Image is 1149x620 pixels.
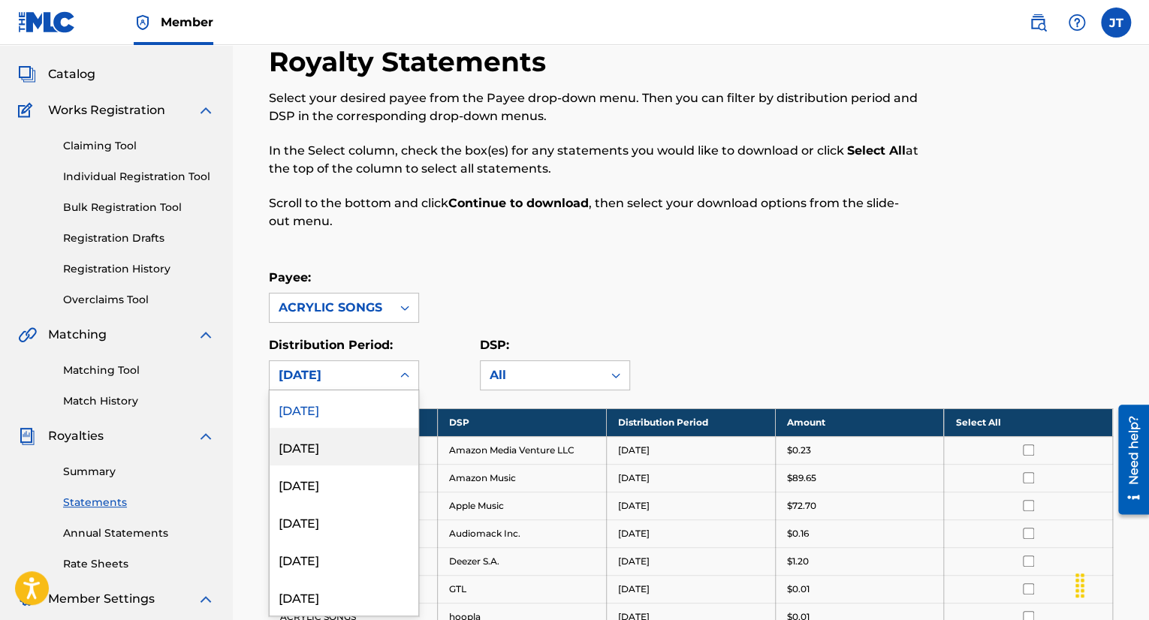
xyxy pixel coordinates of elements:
[438,436,607,464] td: Amazon Media Venture LLC
[480,338,509,352] label: DSP:
[197,101,215,119] img: expand
[18,65,36,83] img: Catalog
[270,390,418,428] div: [DATE]
[63,292,215,308] a: Overclaims Tool
[279,299,382,317] div: ACRYLIC SONGS
[606,464,775,492] td: [DATE]
[438,547,607,575] td: Deezer S.A.
[269,89,918,125] p: Select your desired payee from the Payee drop-down menu. Then you can filter by distribution peri...
[18,11,76,33] img: MLC Logo
[63,464,215,480] a: Summary
[18,326,37,344] img: Matching
[161,14,213,31] span: Member
[48,101,165,119] span: Works Registration
[847,143,906,158] strong: Select All
[63,363,215,378] a: Matching Tool
[270,540,418,578] div: [DATE]
[1101,8,1131,38] div: User Menu
[48,65,95,83] span: Catalog
[18,101,38,119] img: Works Registration
[1068,14,1086,32] img: help
[18,590,36,608] img: Member Settings
[48,326,107,344] span: Matching
[787,444,811,457] p: $0.23
[63,393,215,409] a: Match History
[438,575,607,603] td: GTL
[63,495,215,510] a: Statements
[606,547,775,575] td: [DATE]
[63,169,215,185] a: Individual Registration Tool
[269,142,918,178] p: In the Select column, check the box(es) for any statements you would like to download or click at...
[606,575,775,603] td: [DATE]
[606,408,775,436] th: Distribution Period
[1023,8,1053,38] a: Public Search
[270,503,418,540] div: [DATE]
[269,338,393,352] label: Distribution Period:
[438,464,607,492] td: Amazon Music
[1074,548,1149,620] div: Widget de chat
[438,408,607,436] th: DSP
[63,261,215,277] a: Registration History
[606,519,775,547] td: [DATE]
[490,366,593,384] div: All
[1074,548,1149,620] iframe: Chat Widget
[270,428,418,465] div: [DATE]
[448,196,589,210] strong: Continue to download
[279,366,382,384] div: [DATE]
[134,14,152,32] img: Top Rightsholder
[48,590,155,608] span: Member Settings
[18,65,95,83] a: CatalogCatalog
[269,45,553,79] h2: Royalty Statements
[197,427,215,445] img: expand
[269,194,918,230] p: Scroll to the bottom and click , then select your download options from the slide-out menu.
[787,527,809,540] p: $0.16
[63,525,215,541] a: Annual Statements
[197,326,215,344] img: expand
[1062,8,1092,38] div: Help
[63,200,215,215] a: Bulk Registration Tool
[18,29,109,47] a: SummarySummary
[1068,563,1092,608] div: Arrastrar
[270,465,418,503] div: [DATE]
[18,427,36,445] img: Royalties
[438,519,607,547] td: Audiomack Inc.
[63,138,215,154] a: Claiming Tool
[787,582,810,596] p: $0.01
[438,492,607,519] td: Apple Music
[1029,14,1047,32] img: search
[1107,399,1149,519] iframe: Resource Center
[944,408,1113,436] th: Select All
[606,436,775,464] td: [DATE]
[197,590,215,608] img: expand
[787,555,809,568] p: $1.20
[63,230,215,246] a: Registration Drafts
[787,499,816,513] p: $72.70
[606,492,775,519] td: [DATE]
[775,408,944,436] th: Amount
[270,578,418,615] div: [DATE]
[269,270,311,284] label: Payee:
[63,556,215,572] a: Rate Sheets
[48,427,104,445] span: Royalties
[787,471,816,485] p: $89.65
